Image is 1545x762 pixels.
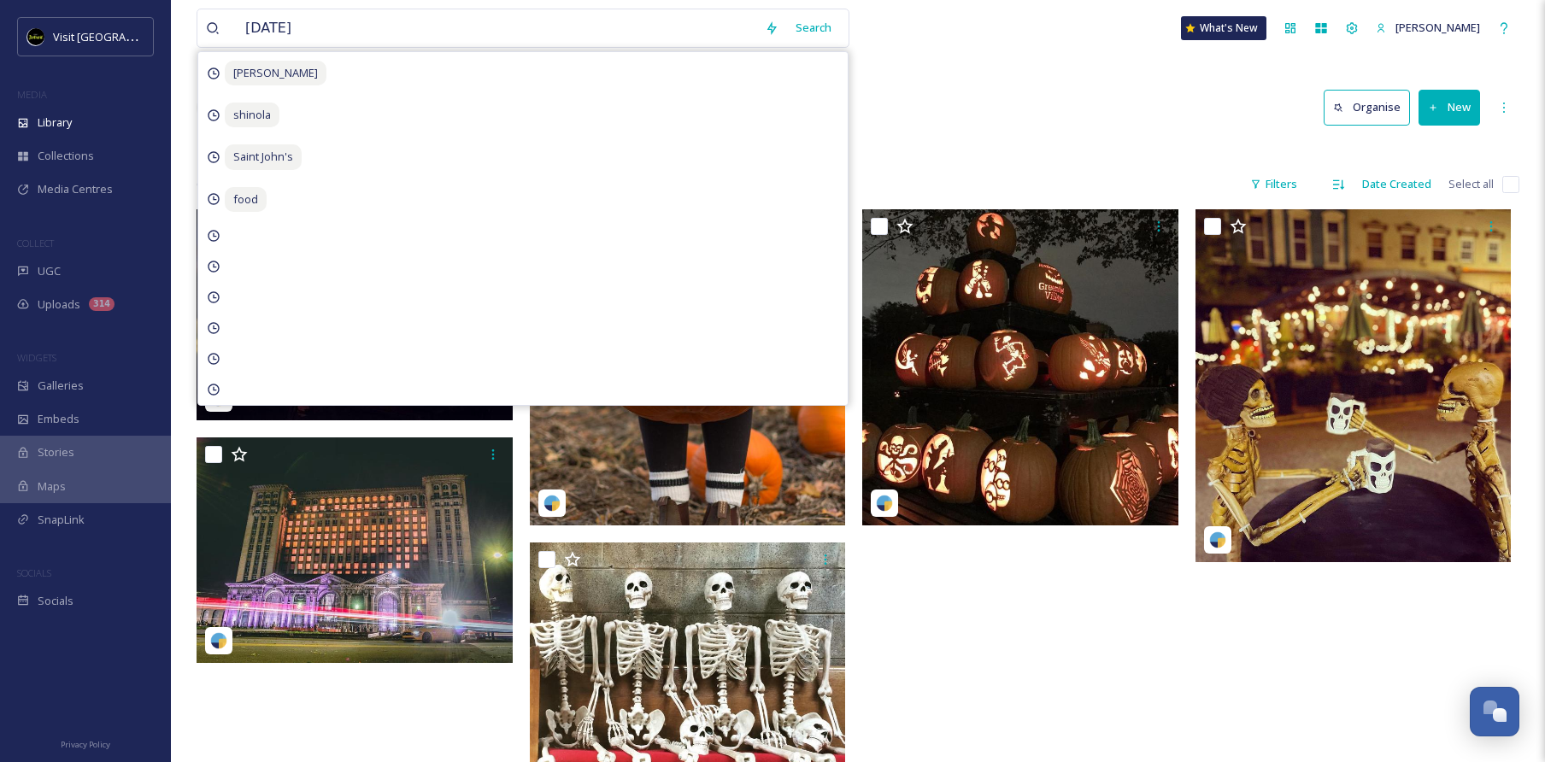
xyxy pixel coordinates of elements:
[1448,176,1494,192] span: Select all
[1367,11,1489,44] a: [PERSON_NAME]
[197,437,513,663] img: ethan.b.allen_08132024_1435600.jpg
[17,88,47,101] span: MEDIA
[1354,167,1440,201] div: Date Created
[89,297,115,311] div: 314
[787,11,840,44] div: Search
[38,593,73,609] span: Socials
[1470,687,1519,736] button: Open Chat
[1209,531,1226,548] img: snapsea-logo.png
[876,495,893,512] img: snapsea-logo.png
[1324,90,1419,125] a: Organise
[38,378,84,394] span: Galleries
[17,237,54,249] span: COLLECT
[17,566,51,579] span: SOCIALS
[53,28,185,44] span: Visit [GEOGRAPHIC_DATA]
[225,144,302,169] span: Saint John's
[61,739,110,750] span: Privacy Policy
[543,495,561,512] img: snapsea-logo.png
[38,181,113,197] span: Media Centres
[27,28,44,45] img: VISIT%20DETROIT%20LOGO%20-%20BLACK%20BACKGROUND.png
[862,209,1178,525] img: phantomcardboard_09052024_1628872.jpg
[1324,90,1410,125] button: Organise
[1181,16,1266,40] a: What's New
[237,9,756,47] input: Search your library
[38,478,66,495] span: Maps
[225,187,267,212] span: food
[210,632,227,649] img: snapsea-logo.png
[38,512,85,528] span: SnapLink
[17,351,56,364] span: WIDGETS
[1419,90,1480,125] button: New
[38,148,94,164] span: Collections
[225,103,279,127] span: shinola
[1242,167,1306,201] div: Filters
[38,296,80,313] span: Uploads
[1195,209,1512,562] img: detroitexploits_08132024_1435602.jpg
[38,411,79,427] span: Embeds
[225,61,326,85] span: [PERSON_NAME]
[197,209,513,419] img: littleguidedetroit_08132024_1435592.jpg
[38,263,61,279] span: UGC
[38,444,74,460] span: Stories
[1395,20,1480,35] span: [PERSON_NAME]
[61,733,110,753] a: Privacy Policy
[38,114,72,131] span: Library
[197,176,225,192] span: 6 file s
